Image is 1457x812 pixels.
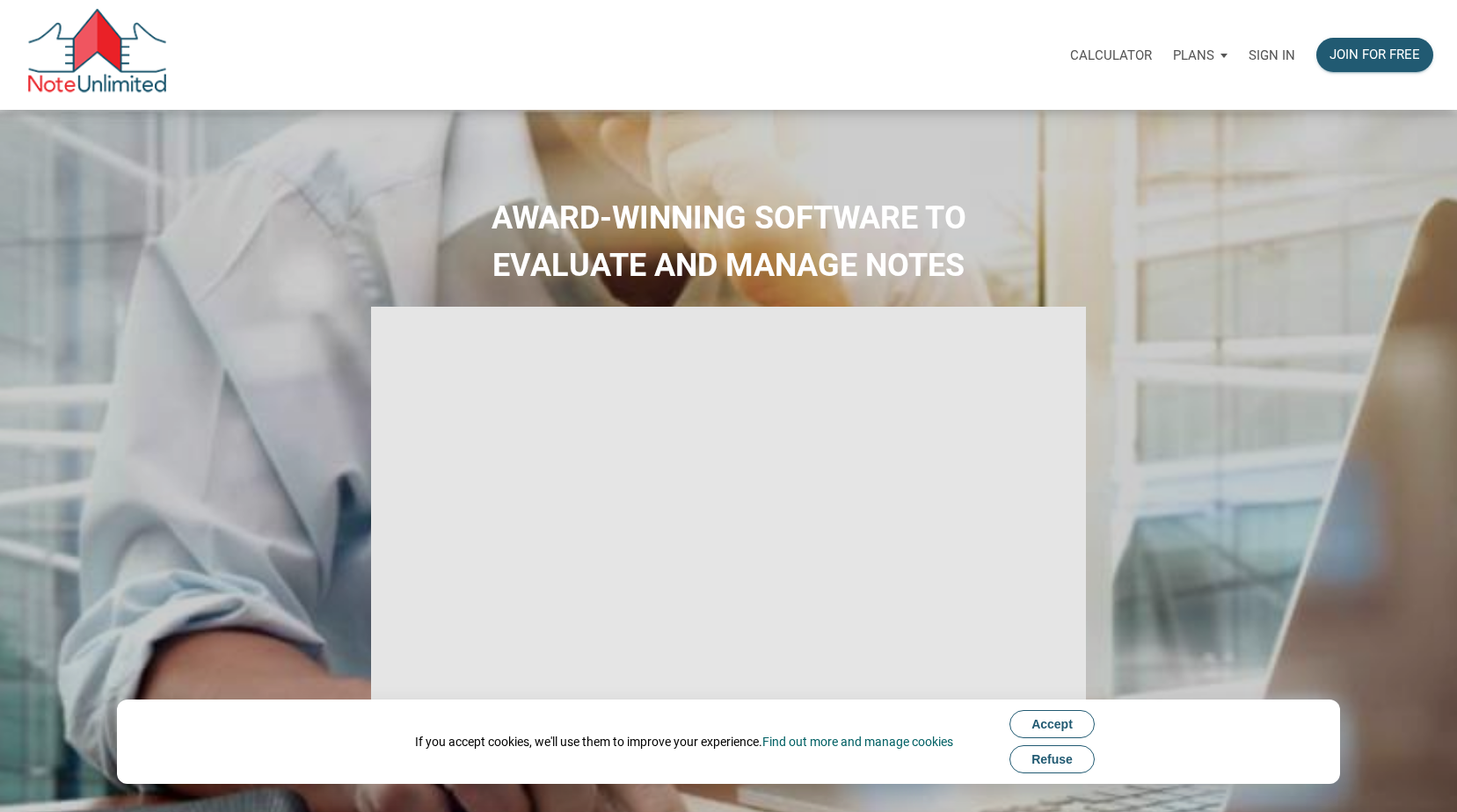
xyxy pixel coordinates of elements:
[1306,27,1444,83] a: Join for free
[1009,710,1095,738] button: Accept
[1070,47,1152,63] p: Calculator
[1162,29,1238,82] button: Plans
[1249,47,1295,63] p: Sign in
[1031,752,1073,766] span: Refuse
[371,307,1087,709] iframe: NoteUnlimited
[1031,717,1073,731] span: Accept
[1162,27,1238,83] a: Plans
[762,735,953,749] a: Find out more and manage cookies
[1060,27,1162,83] a: Calculator
[1238,27,1306,83] a: Sign in
[1330,45,1420,65] div: Join for free
[1173,47,1214,63] p: Plans
[1316,38,1433,72] button: Join for free
[1009,745,1095,773] button: Refuse
[13,194,1444,289] h2: AWARD-WINNING SOFTWARE TO EVALUATE AND MANAGE NOTES
[415,733,953,750] div: If you accept cookies, we'll use them to improve your experience.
